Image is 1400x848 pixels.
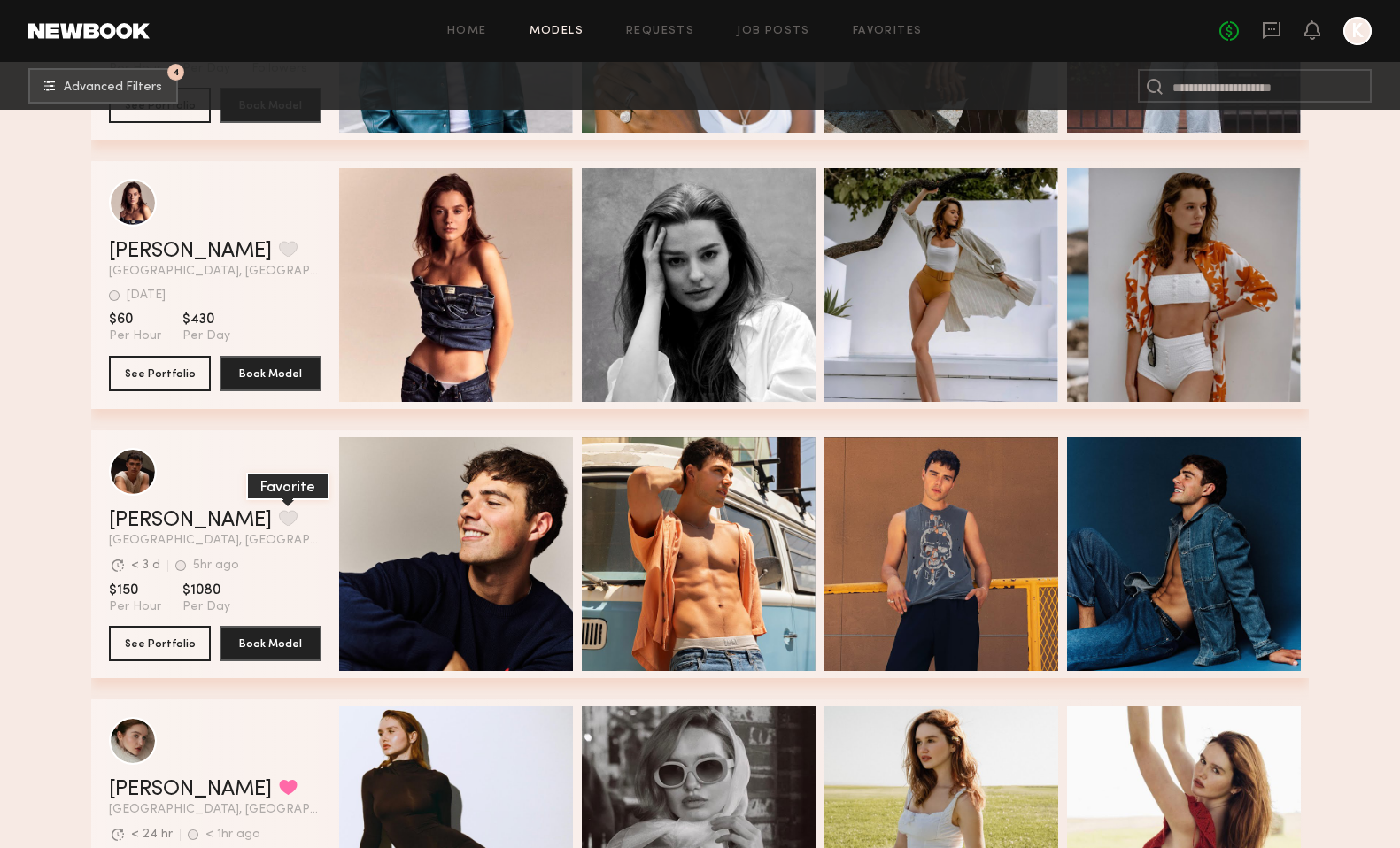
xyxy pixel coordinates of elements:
span: $150 [109,582,161,599]
button: See Portfolio [109,626,211,661]
button: Book Model [220,356,321,391]
a: Home [447,26,487,37]
span: Per Day [182,328,230,344]
button: 4Advanced Filters [28,68,178,104]
span: $1080 [182,582,230,599]
span: [GEOGRAPHIC_DATA], [GEOGRAPHIC_DATA] [109,535,321,547]
a: [PERSON_NAME] [109,779,272,800]
div: [DATE] [127,289,166,302]
div: < 1hr ago [205,829,260,841]
a: [PERSON_NAME] [109,241,272,262]
div: 5hr ago [193,559,239,572]
a: Requests [626,26,694,37]
div: < 3 d [131,559,160,572]
span: [GEOGRAPHIC_DATA], [GEOGRAPHIC_DATA] [109,804,321,816]
span: $60 [109,311,161,328]
a: Models [530,26,584,37]
a: K [1343,17,1372,45]
span: Per Day [182,599,230,615]
span: $430 [182,311,230,328]
a: [PERSON_NAME] [109,510,272,531]
span: Advanced Filters [64,81,162,94]
div: < 24 hr [131,829,173,841]
button: See Portfolio [109,356,211,391]
button: Book Model [220,626,321,661]
a: Favorites [853,26,923,37]
span: [GEOGRAPHIC_DATA], [GEOGRAPHIC_DATA] [109,266,321,278]
span: Per Hour [109,599,161,615]
span: 4 [173,68,180,76]
span: Per Hour [109,328,161,344]
a: Job Posts [737,26,810,37]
